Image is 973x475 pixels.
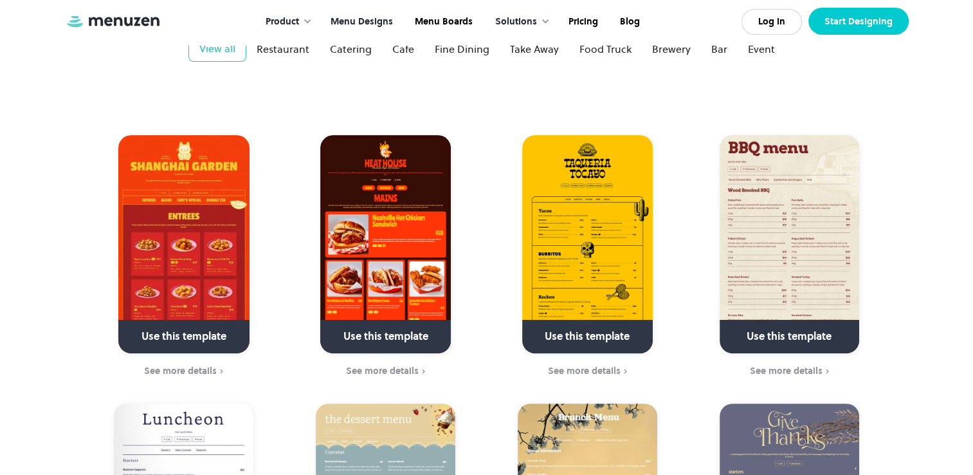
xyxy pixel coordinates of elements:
[293,364,478,378] a: See more details
[556,2,608,42] a: Pricing
[495,364,680,378] a: See more details
[720,135,859,353] a: Use this template
[696,364,882,378] a: See more details
[522,135,653,353] a: Use this template
[144,366,217,376] div: See more details
[403,2,482,42] a: Menu Boards
[750,366,823,376] div: See more details
[253,2,318,42] div: Product
[435,41,489,57] div: Fine Dining
[548,366,621,376] div: See more details
[652,41,691,57] div: Brewery
[510,41,559,57] div: Take Away
[748,41,775,57] div: Event
[257,41,309,57] div: Restaurant
[346,366,419,376] div: See more details
[392,41,414,57] div: Cafe
[711,41,727,57] div: Bar
[91,364,277,378] a: See more details
[482,2,556,42] div: Solutions
[320,135,451,353] a: Use this template
[318,2,403,42] a: Menu Designs
[741,9,802,35] a: Log In
[118,135,249,353] a: Use this template
[199,41,235,56] div: View all
[579,41,632,57] div: Food Truck
[495,15,537,29] div: Solutions
[266,15,299,29] div: Product
[330,41,372,57] div: Catering
[608,2,650,42] a: Blog
[808,8,909,35] a: Start Designing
